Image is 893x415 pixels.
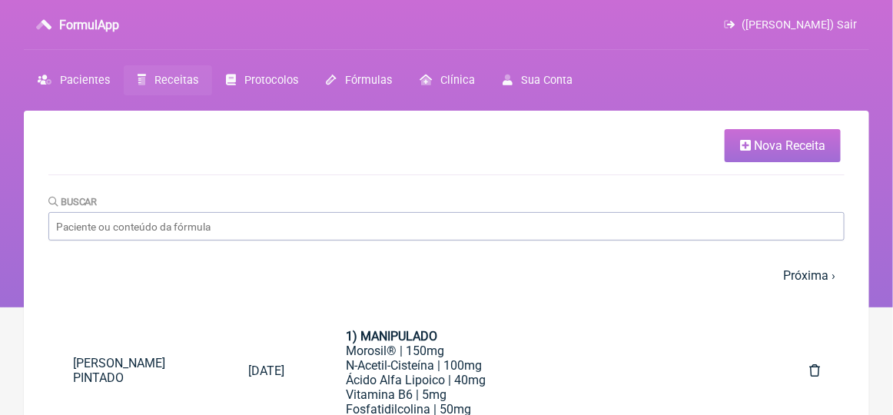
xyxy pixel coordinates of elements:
[742,18,857,32] span: ([PERSON_NAME]) Sair
[48,196,98,207] label: Buscar
[124,65,212,95] a: Receitas
[345,74,392,87] span: Fórmulas
[346,373,748,387] div: Ácido Alfa Lipoico | 40mg
[346,329,437,344] strong: 1) MANIPULADO
[725,129,841,162] a: Nova Receita
[521,74,573,87] span: Sua Conta
[60,74,110,87] span: Pacientes
[48,259,845,292] nav: pager
[440,74,475,87] span: Clínica
[783,268,835,283] a: Próxima ›
[346,387,748,402] div: Vitamina B6 | 5mg
[59,18,119,32] h3: FormulApp
[754,138,825,153] span: Nova Receita
[48,344,224,397] a: [PERSON_NAME] PINTADO
[406,65,489,95] a: Clínica
[725,18,857,32] a: ([PERSON_NAME]) Sair
[212,65,312,95] a: Protocolos
[154,74,198,87] span: Receitas
[48,212,845,241] input: Paciente ou conteúdo da fórmula
[346,344,748,358] div: Morosil® | 150mg
[245,74,299,87] span: Protocolos
[224,351,309,390] a: [DATE]
[346,358,748,373] div: N-Acetil-Cisteína | 100mg
[489,65,586,95] a: Sua Conta
[24,65,124,95] a: Pacientes
[313,65,406,95] a: Fórmulas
